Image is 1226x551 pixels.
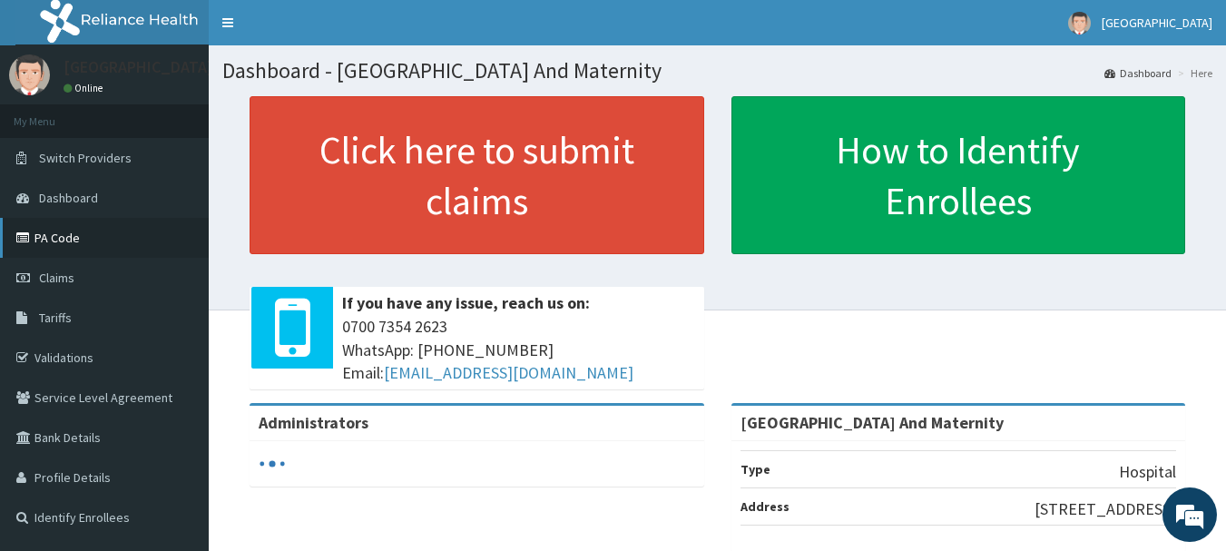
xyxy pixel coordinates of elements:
[259,450,286,477] svg: audio-loading
[1102,15,1212,31] span: [GEOGRAPHIC_DATA]
[250,96,704,254] a: Click here to submit claims
[1068,12,1091,34] img: User Image
[39,190,98,206] span: Dashboard
[384,362,633,383] a: [EMAIL_ADDRESS][DOMAIN_NAME]
[64,59,213,75] p: [GEOGRAPHIC_DATA]
[259,412,368,433] b: Administrators
[64,82,107,94] a: Online
[9,54,50,95] img: User Image
[342,292,590,313] b: If you have any issue, reach us on:
[741,412,1004,433] strong: [GEOGRAPHIC_DATA] And Maternity
[741,461,770,477] b: Type
[731,96,1186,254] a: How to Identify Enrollees
[39,150,132,166] span: Switch Providers
[39,310,72,326] span: Tariffs
[342,315,695,385] span: 0700 7354 2623 WhatsApp: [PHONE_NUMBER] Email:
[1119,460,1176,484] p: Hospital
[741,498,790,515] b: Address
[222,59,1212,83] h1: Dashboard - [GEOGRAPHIC_DATA] And Maternity
[1104,65,1172,81] a: Dashboard
[1173,65,1212,81] li: Here
[39,270,74,286] span: Claims
[1035,497,1176,521] p: [STREET_ADDRESS]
